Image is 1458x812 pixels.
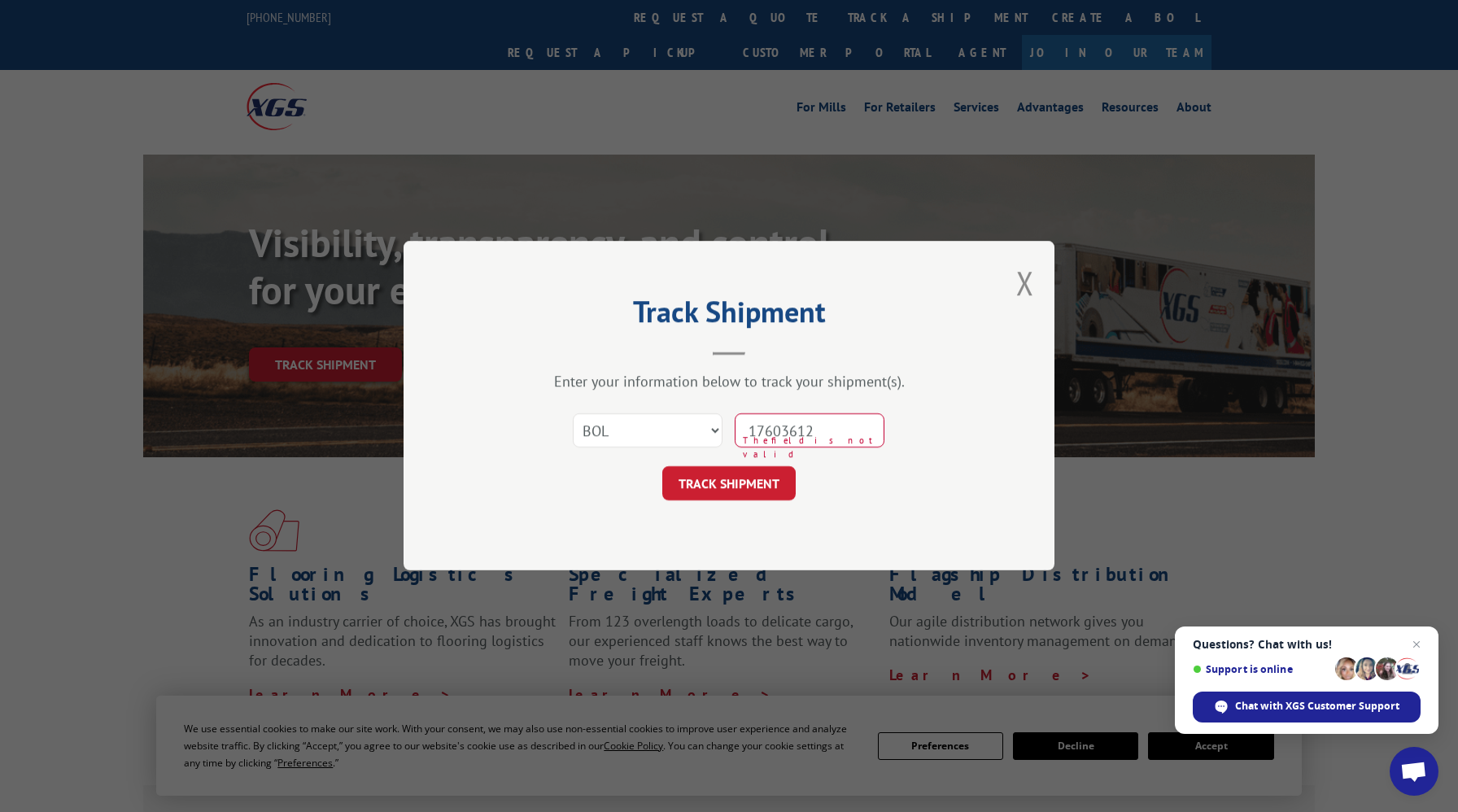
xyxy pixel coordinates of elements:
[735,414,884,448] input: Number(s)
[485,373,973,391] div: Enter your information below to track your shipment(s).
[485,300,973,331] h2: Track Shipment
[743,434,884,461] span: The field is not valid
[1390,747,1438,796] div: Open chat
[1235,699,1399,714] span: Chat with XGS Customer Support
[1193,638,1421,651] span: Questions? Chat with us!
[1193,663,1329,675] span: Support is online
[1193,692,1421,723] div: Chat with XGS Customer Support
[1016,261,1034,304] button: Close modal
[1407,635,1426,654] span: Close chat
[662,467,796,501] button: TRACK SHIPMENT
